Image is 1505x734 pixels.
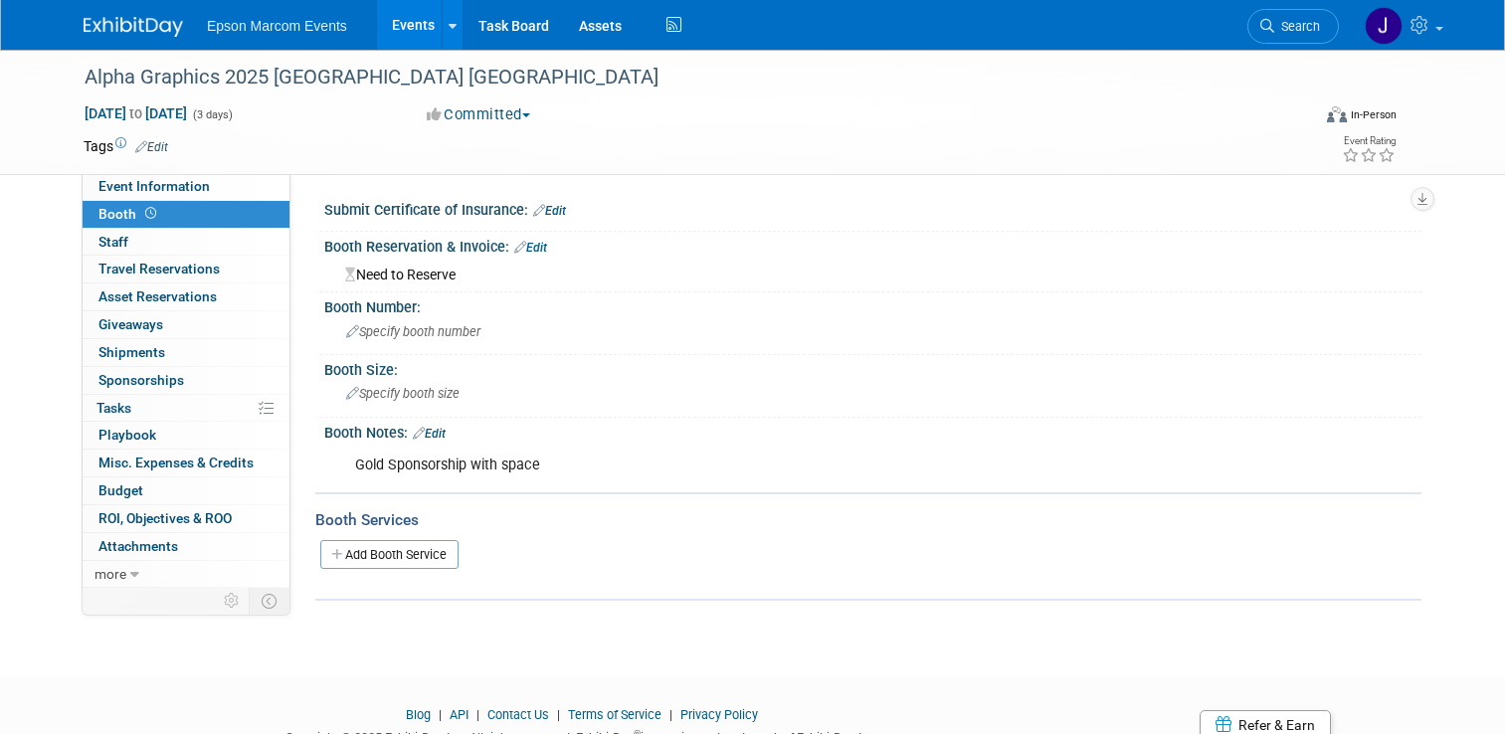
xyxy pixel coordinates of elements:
[1327,106,1347,122] img: Format-Inperson.png
[98,538,178,554] span: Attachments
[1247,9,1339,44] a: Search
[413,427,446,441] a: Edit
[434,707,447,722] span: |
[487,707,549,722] a: Contact Us
[83,229,289,256] a: Staff
[98,482,143,498] span: Budget
[98,234,128,250] span: Staff
[324,232,1421,258] div: Booth Reservation & Invoice:
[94,566,126,582] span: more
[96,400,131,416] span: Tasks
[215,588,250,614] td: Personalize Event Tab Strip
[471,707,484,722] span: |
[98,427,156,443] span: Playbook
[346,386,460,401] span: Specify booth size
[98,288,217,304] span: Asset Reservations
[84,136,168,156] td: Tags
[84,17,183,37] img: ExhibitDay
[1203,103,1397,133] div: Event Format
[78,60,1285,95] div: Alpha Graphics 2025 [GEOGRAPHIC_DATA] [GEOGRAPHIC_DATA]
[83,561,289,588] a: more
[98,372,184,388] span: Sponsorships
[83,201,289,228] a: Booth
[341,446,1209,485] div: Gold Sponsorship with space
[1365,7,1403,45] img: Jenny Gowers
[98,178,210,194] span: Event Information
[1274,19,1320,34] span: Search
[83,450,289,476] a: Misc. Expenses & Credits
[83,311,289,338] a: Giveaways
[680,707,758,722] a: Privacy Policy
[84,104,188,122] span: [DATE] [DATE]
[83,395,289,422] a: Tasks
[135,140,168,154] a: Edit
[324,195,1421,221] div: Submit Certificate of Insurance:
[320,540,459,569] a: Add Booth Service
[568,707,661,722] a: Terms of Service
[450,707,469,722] a: API
[406,707,431,722] a: Blog
[98,316,163,332] span: Giveaways
[1342,136,1396,146] div: Event Rating
[126,105,145,121] span: to
[324,292,1421,317] div: Booth Number:
[420,104,538,125] button: Committed
[98,344,165,360] span: Shipments
[141,206,160,221] span: Booth not reserved yet
[514,241,547,255] a: Edit
[207,18,347,34] span: Epson Marcom Events
[83,533,289,560] a: Attachments
[346,324,480,339] span: Specify booth number
[83,477,289,504] a: Budget
[83,339,289,366] a: Shipments
[83,422,289,449] a: Playbook
[324,418,1421,444] div: Booth Notes:
[324,355,1421,380] div: Booth Size:
[339,260,1407,284] div: Need to Reserve
[98,261,220,276] span: Travel Reservations
[533,204,566,218] a: Edit
[83,367,289,394] a: Sponsorships
[83,505,289,532] a: ROI, Objectives & ROO
[83,173,289,200] a: Event Information
[83,256,289,282] a: Travel Reservations
[191,108,233,121] span: (3 days)
[1350,107,1397,122] div: In-Person
[315,509,1421,531] div: Booth Services
[552,707,565,722] span: |
[250,588,290,614] td: Toggle Event Tabs
[98,206,160,222] span: Booth
[98,455,254,470] span: Misc. Expenses & Credits
[664,707,677,722] span: |
[98,510,232,526] span: ROI, Objectives & ROO
[83,283,289,310] a: Asset Reservations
